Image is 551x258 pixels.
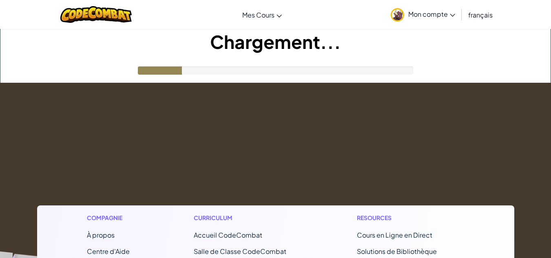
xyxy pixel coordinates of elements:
a: À propos [87,231,115,239]
a: Cours en Ligne en Direct [357,231,432,239]
h1: Curriculum [194,214,301,222]
span: Mon compte [408,10,455,18]
h1: Resources [357,214,464,222]
img: avatar [391,8,404,22]
h1: Compagnie [87,214,137,222]
a: français [464,4,497,26]
img: CodeCombat logo [60,6,132,23]
a: Mon compte [387,2,459,27]
a: Solutions de Bibliothèque [357,247,437,256]
span: Accueil CodeCombat [194,231,262,239]
a: Centre d'Aide [87,247,130,256]
a: Mes Cours [238,4,286,26]
span: français [468,11,493,19]
h1: Chargement... [0,29,551,54]
span: Mes Cours [242,11,274,19]
a: Salle de Classe CodeCombat [194,247,286,256]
